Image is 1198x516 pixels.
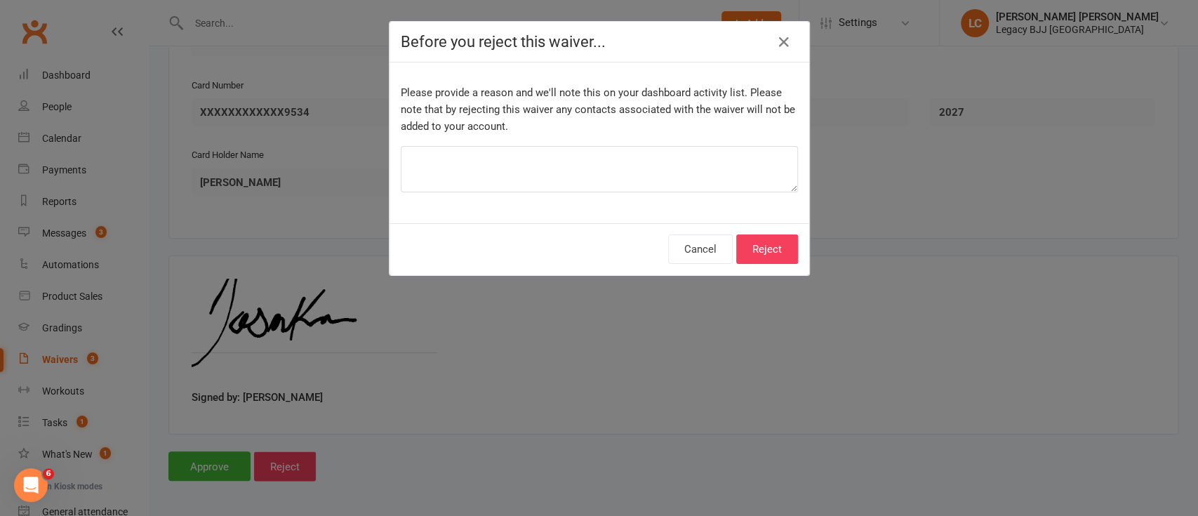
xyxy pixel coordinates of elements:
iframe: Intercom live chat [14,468,48,502]
button: Reject [736,234,798,264]
h4: Before you reject this waiver... [401,33,798,51]
button: Cancel [668,234,733,264]
button: Close [773,31,795,53]
p: Please provide a reason and we'll note this on your dashboard activity list. Please note that by ... [401,84,798,135]
span: 6 [43,468,54,479]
